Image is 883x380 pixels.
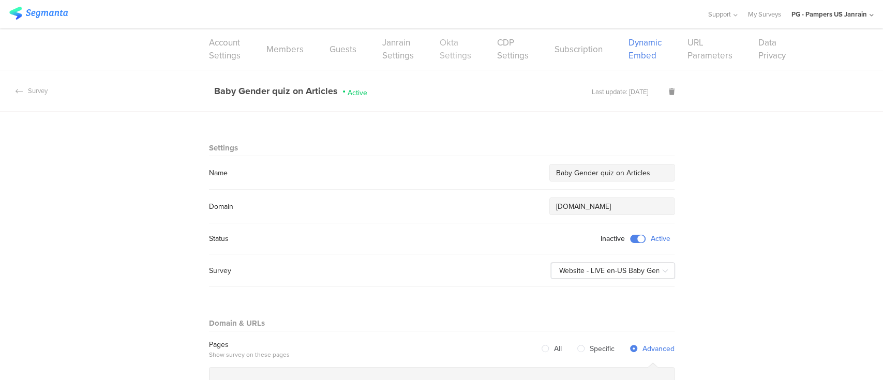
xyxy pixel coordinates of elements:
[708,9,731,19] span: Support
[209,233,229,244] div: Status
[601,235,625,242] span: Inactive
[209,36,241,62] a: Account Settings
[549,343,562,354] span: All
[209,265,231,276] div: Survey
[585,343,615,354] span: Specific
[592,87,648,97] div: Last update: [DATE]
[209,318,265,331] div: Domain & URLs
[214,84,338,98] div: Baby Gender quiz on Articles
[209,201,233,212] div: Domain
[555,43,603,56] a: Subscription
[209,339,290,350] div: Pages
[551,263,675,279] input: select
[382,36,414,62] a: Janrain Settings
[440,36,471,62] a: Okta Settings
[651,235,670,242] span: Active
[209,350,290,359] div: Show survey on these pages
[687,36,732,62] a: URL Parameters
[330,43,356,56] a: Guests
[791,9,867,19] div: PG - Pampers US Janrain
[637,343,675,354] span: Advanced
[758,36,786,62] a: Data Privacy
[348,87,367,96] span: Active
[497,36,529,62] a: CDP Settings
[209,143,238,156] div: Settings
[9,7,68,20] img: segmanta logo
[266,43,304,56] a: Members
[209,168,228,178] div: Name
